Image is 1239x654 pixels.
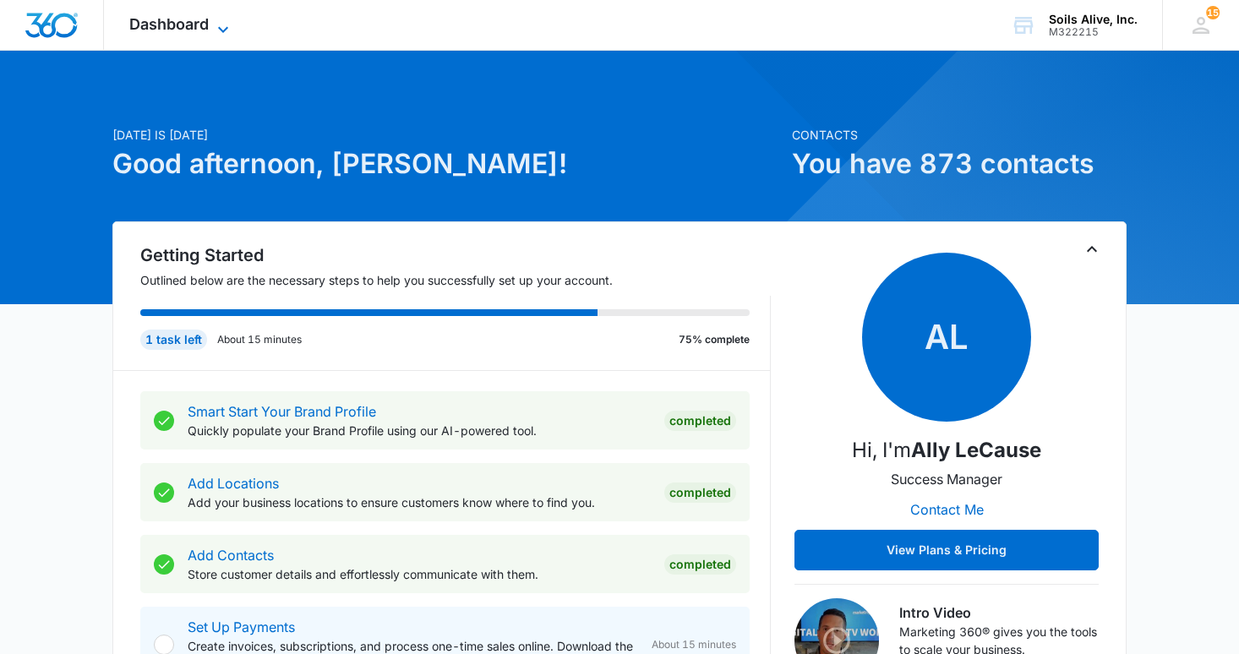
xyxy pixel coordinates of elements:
div: 1 task left [140,330,207,350]
a: Set Up Payments [188,619,295,635]
strong: Ally LeCause [911,438,1041,462]
div: notifications count [1206,6,1220,19]
div: Completed [664,482,736,503]
span: 15 [1206,6,1220,19]
p: Quickly populate your Brand Profile using our AI-powered tool. [188,422,651,439]
p: Store customer details and effortlessly communicate with them. [188,565,651,583]
p: Add your business locations to ensure customers know where to find you. [188,493,651,511]
a: Add Locations [188,475,279,492]
span: About 15 minutes [652,637,736,652]
h2: Getting Started [140,243,771,268]
div: account id [1049,26,1138,38]
a: Add Contacts [188,547,274,564]
span: AL [862,253,1031,422]
p: Hi, I'm [852,435,1041,466]
a: Smart Start Your Brand Profile [188,403,376,420]
p: Contacts [792,126,1127,144]
p: [DATE] is [DATE] [112,126,782,144]
span: Dashboard [129,15,209,33]
h3: Intro Video [899,602,1099,623]
button: Contact Me [893,489,1001,530]
div: Completed [664,554,736,575]
div: Completed [664,411,736,431]
p: About 15 minutes [217,332,302,347]
h1: Good afternoon, [PERSON_NAME]! [112,144,782,184]
button: View Plans & Pricing [794,530,1099,570]
p: 75% complete [679,332,750,347]
div: account name [1049,13,1138,26]
button: Toggle Collapse [1082,239,1102,259]
p: Outlined below are the necessary steps to help you successfully set up your account. [140,271,771,289]
h1: You have 873 contacts [792,144,1127,184]
p: Success Manager [891,469,1002,489]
